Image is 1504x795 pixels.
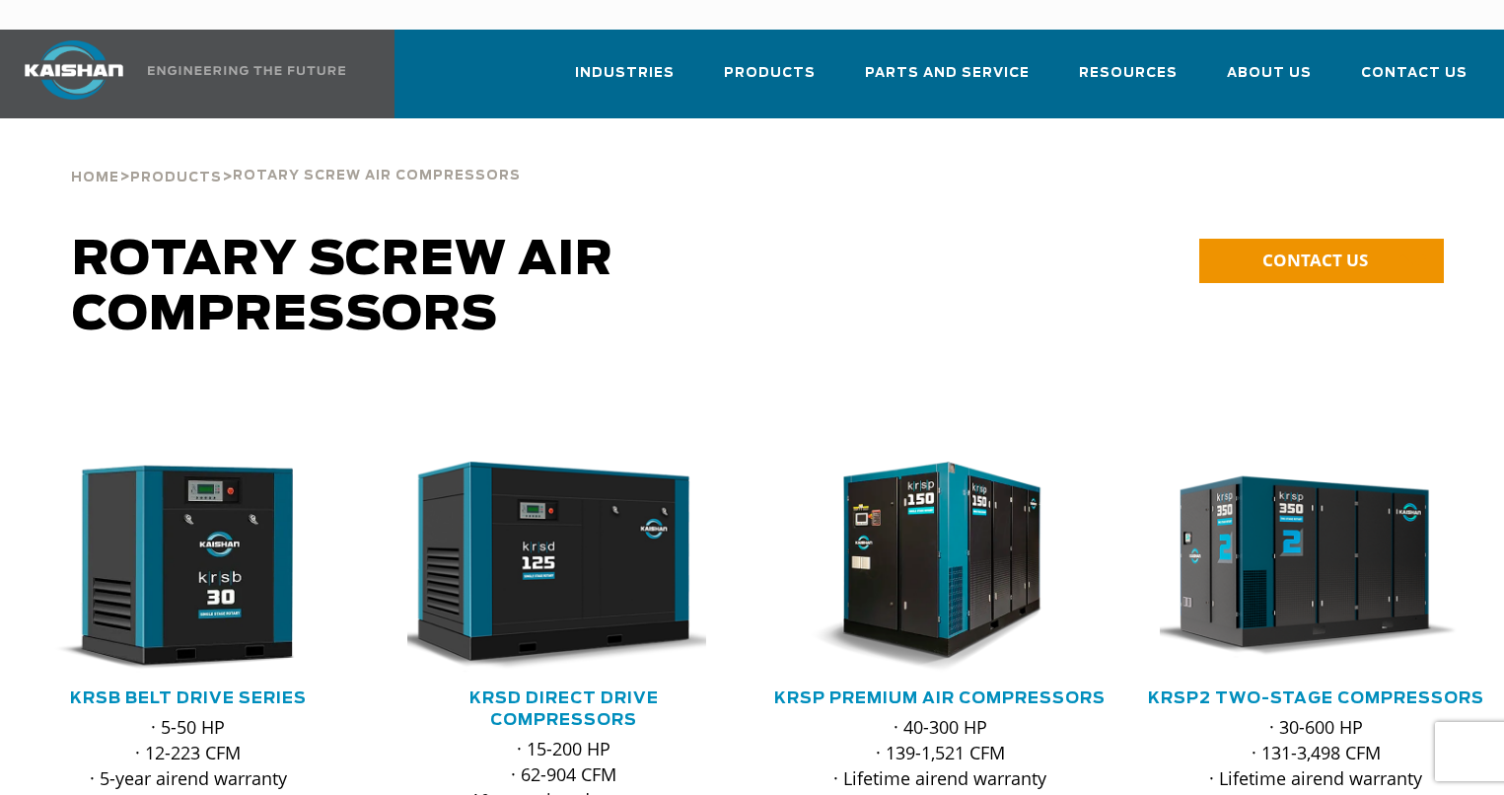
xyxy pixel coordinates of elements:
span: About Us [1227,62,1312,85]
a: About Us [1227,47,1312,114]
span: Home [71,172,119,184]
a: CONTACT US [1199,239,1444,283]
a: KRSP2 Two-Stage Compressors [1148,690,1484,706]
a: Products [724,47,816,114]
div: krsp350 [1160,462,1472,673]
img: krsd125 [393,462,706,673]
a: Contact Us [1361,47,1468,114]
a: Home [71,168,119,185]
div: > > [71,118,521,193]
span: Products [130,172,222,184]
a: KRSD Direct Drive Compressors [469,690,659,728]
img: Engineering the future [148,66,345,75]
span: Industries [575,62,675,85]
a: KRSB Belt Drive Series [70,690,307,706]
img: krsb30 [17,462,330,673]
a: KRSP Premium Air Compressors [774,690,1106,706]
a: Products [130,168,222,185]
span: Contact Us [1361,62,1468,85]
span: Rotary Screw Air Compressors [72,237,613,339]
span: Resources [1079,62,1178,85]
span: Parts and Service [865,62,1030,85]
a: Resources [1079,47,1178,114]
span: Products [724,62,816,85]
a: Parts and Service [865,47,1030,114]
div: krsd125 [407,462,720,673]
img: krsp350 [1145,462,1459,673]
div: krsp150 [784,462,1097,673]
div: krsb30 [32,462,344,673]
img: krsp150 [769,462,1083,673]
span: Rotary Screw Air Compressors [233,170,521,182]
a: Industries [575,47,675,114]
span: CONTACT US [1262,249,1368,271]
